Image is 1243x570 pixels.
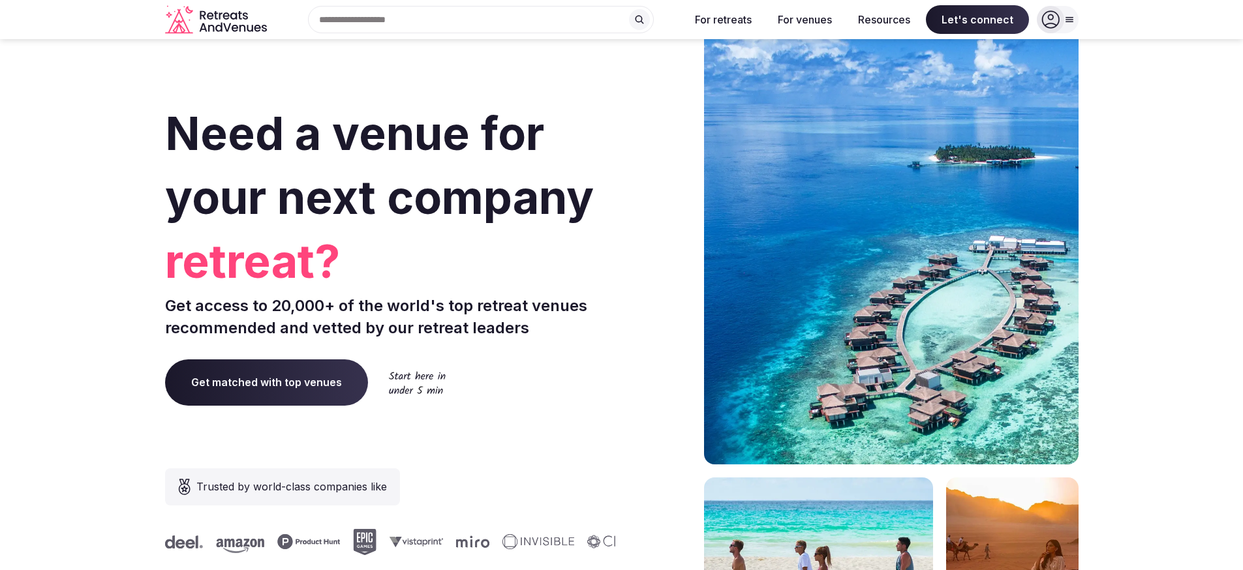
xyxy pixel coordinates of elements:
span: Trusted by world-class companies like [196,479,387,494]
span: retreat? [165,230,617,293]
svg: Epic Games company logo [284,529,308,555]
a: Visit the homepage [165,5,269,35]
button: Resources [848,5,921,34]
svg: Miro company logo [388,535,421,548]
svg: Deel company logo [579,535,617,548]
a: Get matched with top venues [165,359,368,405]
p: Get access to 20,000+ of the world's top retreat venues recommended and vetted by our retreat lea... [165,295,617,338]
button: For venues [767,5,842,34]
svg: Invisible company logo [434,534,506,550]
img: Start here in under 5 min [389,371,446,394]
span: Need a venue for your next company [165,106,594,225]
button: For retreats [684,5,762,34]
span: Let's connect [926,5,1029,34]
svg: Vistaprint company logo [321,536,375,547]
svg: Retreats and Venues company logo [165,5,269,35]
